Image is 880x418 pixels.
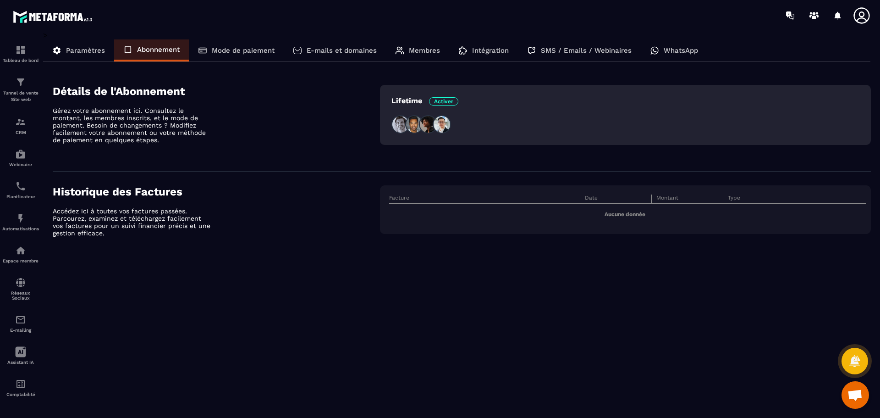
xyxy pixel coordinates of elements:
[541,46,632,55] p: SMS / Emails / Webinaires
[2,270,39,307] a: social-networksocial-networkRéseaux Sociaux
[15,117,26,128] img: formation
[389,204,866,225] td: Aucune donnée
[2,340,39,372] a: Assistant IA
[43,31,871,264] div: >
[2,162,39,167] p: Webinaire
[15,314,26,325] img: email
[391,96,458,105] p: Lifetime
[2,194,39,199] p: Planificateur
[15,181,26,192] img: scheduler
[2,258,39,263] p: Espace membre
[2,130,39,135] p: CRM
[419,115,437,134] img: people3
[391,115,410,134] img: people1
[66,46,105,55] p: Paramètres
[2,392,39,397] p: Comptabilité
[2,307,39,340] a: emailemailE-mailing
[2,360,39,365] p: Assistant IA
[2,174,39,206] a: schedulerschedulerPlanificateur
[2,142,39,174] a: automationsautomationsWebinaire
[15,277,26,288] img: social-network
[2,328,39,333] p: E-mailing
[53,207,213,237] p: Accédez ici à toutes vos factures passées. Parcourez, examinez et téléchargez facilement vos fact...
[2,238,39,270] a: automationsautomationsEspace membre
[212,46,275,55] p: Mode de paiement
[2,226,39,231] p: Automatisations
[2,38,39,70] a: formationformationTableau de bord
[2,206,39,238] a: automationsautomationsAutomatisations
[13,8,95,25] img: logo
[53,185,380,198] h4: Historique des Factures
[15,149,26,160] img: automations
[433,115,451,134] img: people4
[15,245,26,256] img: automations
[53,85,380,98] h4: Détails de l'Abonnement
[53,107,213,144] p: Gérez votre abonnement ici. Consultez le montant, les membres inscrits, et le mode de paiement. B...
[2,110,39,142] a: formationformationCRM
[841,381,869,409] div: Ouvrir le chat
[2,290,39,301] p: Réseaux Sociaux
[15,77,26,88] img: formation
[307,46,377,55] p: E-mails et domaines
[723,195,866,204] th: Type
[15,379,26,390] img: accountant
[652,195,723,204] th: Montant
[15,213,26,224] img: automations
[389,195,580,204] th: Facture
[2,70,39,110] a: formationformationTunnel de vente Site web
[664,46,698,55] p: WhatsApp
[15,45,26,56] img: formation
[2,90,39,103] p: Tunnel de vente Site web
[405,115,423,134] img: people2
[2,372,39,404] a: accountantaccountantComptabilité
[409,46,440,55] p: Membres
[429,97,458,106] span: Activer
[137,45,180,54] p: Abonnement
[2,58,39,63] p: Tableau de bord
[472,46,509,55] p: Intégration
[580,195,651,204] th: Date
